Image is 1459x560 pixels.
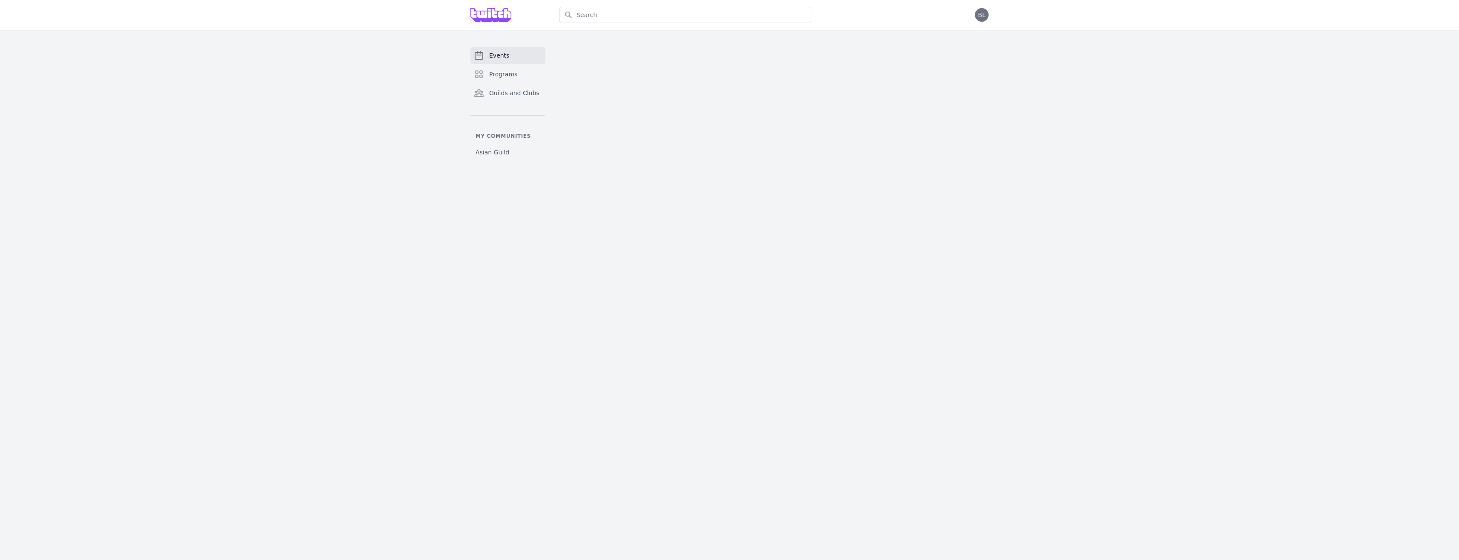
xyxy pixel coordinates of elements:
p: My communities [470,133,545,139]
span: Programs [489,70,517,78]
a: Events [470,47,545,64]
span: Guilds and Clubs [489,89,539,97]
a: Asian Guild [470,145,545,160]
button: BL [975,8,989,22]
span: Asian Guild [476,148,509,157]
input: Search [559,7,811,23]
img: Grove [470,8,511,22]
a: Guilds and Clubs [470,84,545,102]
nav: Sidebar [470,47,545,160]
span: Events [489,51,509,60]
a: Programs [470,66,545,83]
span: BL [978,12,985,18]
